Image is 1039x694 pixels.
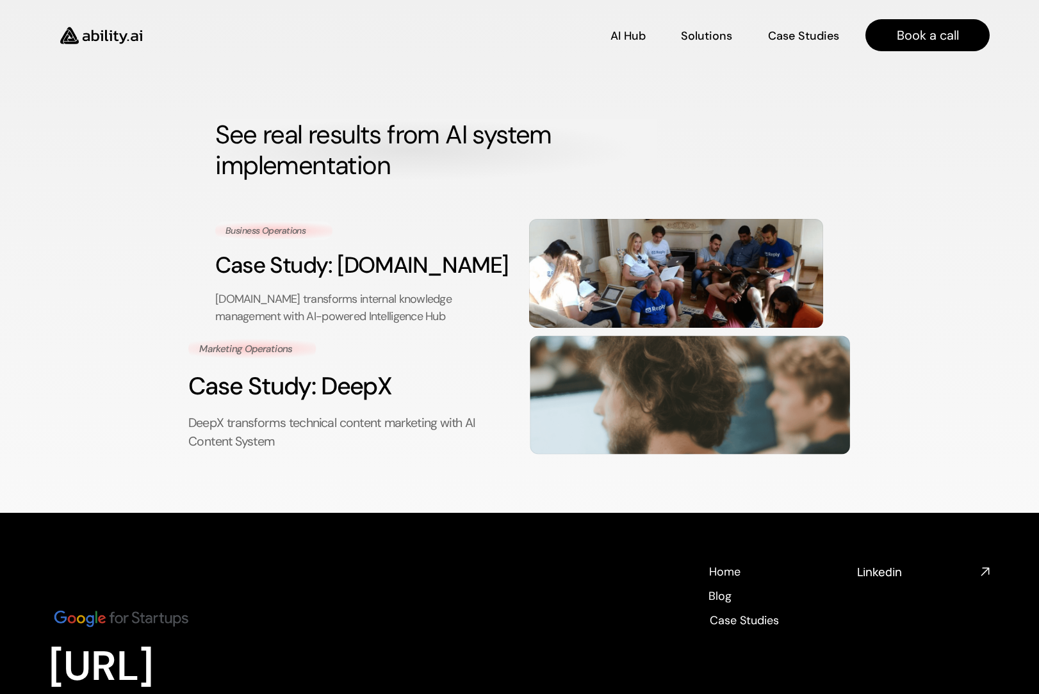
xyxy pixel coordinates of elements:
[709,564,740,580] p: Home
[857,564,975,580] h4: Linkedin
[225,224,322,237] p: Business Operations
[160,19,990,51] nav: Main navigation
[866,19,990,51] a: Book a call
[188,414,509,451] p: DeepX transforms technical content marketing with AI Content System
[857,564,990,580] nav: Social media links
[49,642,401,691] p: [URL]
[682,24,733,47] a: Solutions
[215,118,557,182] strong: See real results from AI system implementation
[708,564,741,578] a: Home
[857,564,990,580] a: Linkedin
[188,369,509,403] h3: Case Study: DeepX
[611,28,646,44] p: AI Hub
[215,250,510,281] h3: Case Study: [DOMAIN_NAME]
[768,24,840,47] a: Case Studies
[708,588,732,602] a: Blog
[708,564,842,627] nav: Footer navigation
[708,588,732,604] p: Blog
[682,28,733,44] p: Solutions
[710,613,779,629] p: Case Studies
[611,24,646,47] a: AI Hub
[200,342,305,355] p: Marketing Operations
[897,26,959,44] p: Book a call
[708,613,781,627] a: Case Studies
[215,219,823,328] a: Business OperationsCase Study: [DOMAIN_NAME][DOMAIN_NAME] transforms internal knowledge managemen...
[215,291,510,325] p: [DOMAIN_NAME] transforms internal knowledge management with AI-powered Intelligence Hub
[769,28,840,44] p: Case Studies
[188,335,850,454] a: Marketing OperationsCase Study: DeepXDeepX transforms technical content marketing with AI Content...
